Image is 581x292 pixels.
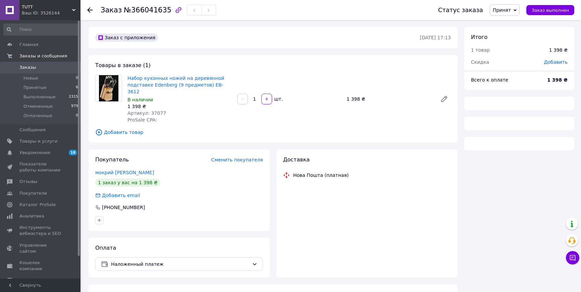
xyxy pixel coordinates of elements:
[19,202,56,208] span: Каталог ProSale
[471,59,489,65] span: Скидка
[23,94,56,100] span: Выполненные
[19,53,67,59] span: Заказы и сообщения
[111,260,249,268] span: Наложенный платеж
[344,94,435,104] div: 1 398 ₴
[124,6,171,14] span: №366041635
[127,76,224,94] a: Набор кухонных ножей на деревянной подставке Edenberg (9 предметов) EB-3612
[87,7,93,13] div: Вернуться назад
[273,96,283,102] div: шт.
[127,97,153,102] span: В наличии
[547,77,568,83] b: 1 398 ₴
[76,75,78,81] span: 0
[95,170,154,175] a: мокрий [PERSON_NAME]
[95,62,151,68] span: Товары в заказе (1)
[19,213,44,219] span: Аналитика
[69,94,78,100] span: 2315
[19,127,46,133] span: Сообщения
[76,113,78,119] span: 0
[127,110,166,116] span: Артикул: 37077
[95,179,160,187] div: 1 заказ у вас на 1 398 ₴
[471,47,490,53] span: 1 товар
[19,260,62,272] span: Кошелек компании
[95,156,129,163] span: Покупатель
[19,161,62,173] span: Показатели работы компании
[3,23,79,36] input: Поиск
[127,117,157,123] span: ProSale CPA:
[19,179,37,185] span: Отзывы
[101,6,122,14] span: Заказ
[493,7,511,13] span: Принят
[438,7,483,13] div: Статус заказа
[19,190,47,196] span: Покупатели
[69,150,77,155] span: 18
[19,225,62,237] span: Инструменты вебмастера и SEO
[101,204,146,211] div: [PHONE_NUMBER]
[71,103,78,109] span: 979
[95,245,116,251] span: Оплата
[19,150,50,156] span: Уведомления
[76,85,78,91] span: 6
[22,10,81,16] div: Ваш ID: 3526144
[283,156,310,163] span: Доставка
[292,172,350,179] div: Нова Пошта (платная)
[211,157,263,162] span: Сменить покупателя
[566,251,579,264] button: Чат с покупателем
[22,4,72,10] span: TUTT
[437,92,451,106] a: Редактировать
[549,47,568,53] div: 1 398 ₴
[19,138,57,144] span: Товары и услуги
[420,35,451,40] time: [DATE] 17:13
[99,75,118,101] img: Набор кухонных ножей на деревянной подставке Edenberg (9 предметов) EB-3612
[127,103,232,110] div: 1 398 ₴
[19,64,36,70] span: Заказы
[526,5,574,15] button: Заказ выполнен
[544,59,568,65] span: Добавить
[19,242,62,254] span: Управление сайтом
[532,8,569,13] span: Заказ выполнен
[95,192,141,199] div: Добавить email
[101,192,141,199] div: Добавить email
[471,34,487,40] span: Итого
[471,77,508,83] span: Всего к оплате
[23,85,47,91] span: Принятые
[23,75,38,81] span: Новые
[95,129,451,136] span: Добавить товар
[19,42,38,48] span: Главная
[95,34,158,42] div: Заказ с приложения
[23,113,52,119] span: Оплаченные
[19,277,37,283] span: Маркет
[23,103,53,109] span: Отмененные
